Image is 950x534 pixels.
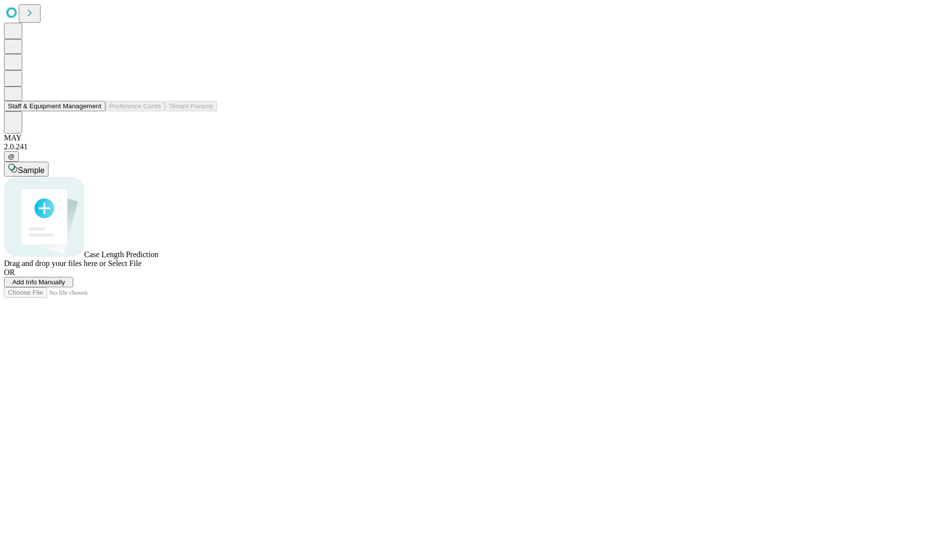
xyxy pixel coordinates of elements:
span: Select File [108,259,142,267]
button: @ [4,151,19,162]
button: Staff & Equipment Management [4,101,105,111]
span: Case Length Prediction [84,250,158,259]
span: Sample [18,166,45,175]
div: 2.0.241 [4,142,946,151]
div: MAY [4,133,946,142]
span: Add Info Manually [12,278,65,286]
span: @ [8,153,15,160]
button: Add Info Manually [4,277,73,287]
span: Drag and drop your files here or [4,259,106,267]
span: OR [4,268,15,276]
button: Preference Cards [105,101,165,111]
button: Sample [4,162,48,177]
button: Tenant Params [165,101,217,111]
